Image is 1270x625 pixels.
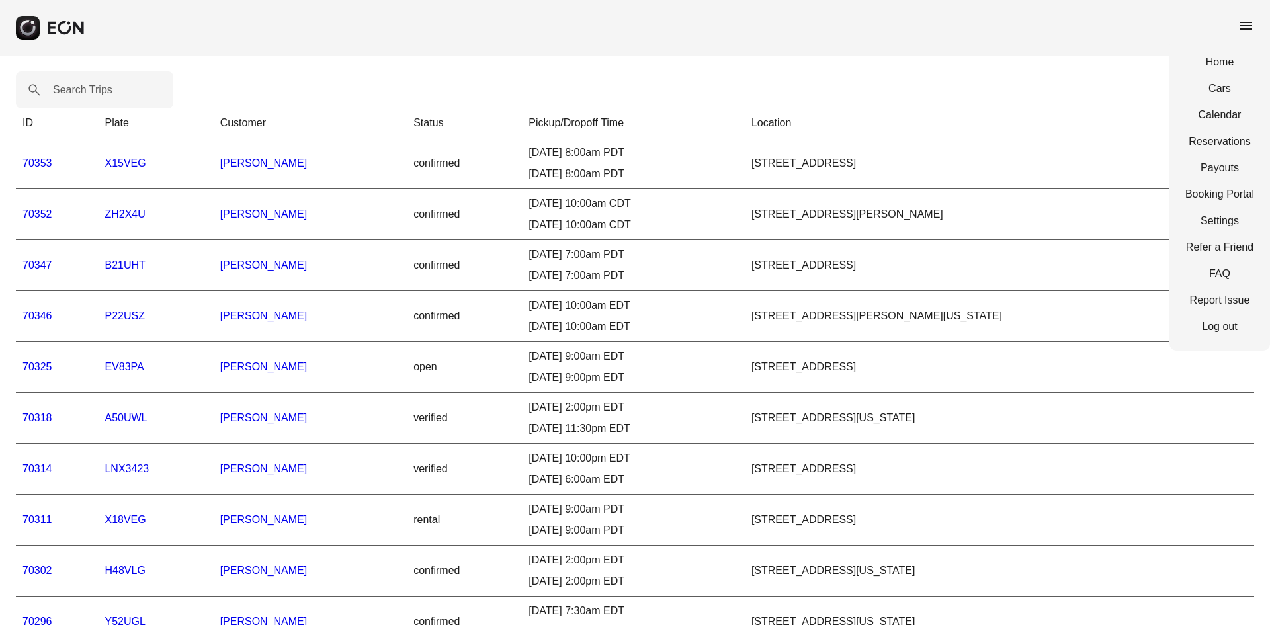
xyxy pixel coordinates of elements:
a: Home [1185,54,1254,70]
div: [DATE] 2:00pm EDT [529,399,738,415]
div: [DATE] 10:00am CDT [529,196,738,212]
label: Search Trips [53,82,112,98]
a: 70353 [22,157,52,169]
a: Cars [1185,81,1254,97]
a: Payouts [1185,160,1254,176]
a: P22USZ [105,310,144,321]
div: [DATE] 7:00am PDT [529,268,738,284]
td: [STREET_ADDRESS][PERSON_NAME][US_STATE] [745,291,1254,342]
div: [DATE] 2:00pm EDT [529,552,738,568]
a: [PERSON_NAME] [220,565,308,576]
a: 70318 [22,412,52,423]
td: [STREET_ADDRESS] [745,240,1254,291]
div: [DATE] 8:00am PDT [529,145,738,161]
td: verified [407,393,522,444]
a: 70347 [22,259,52,271]
a: [PERSON_NAME] [220,463,308,474]
a: 70314 [22,463,52,474]
th: Pickup/Dropoff Time [522,108,745,138]
td: [STREET_ADDRESS] [745,342,1254,393]
a: Report Issue [1185,292,1254,308]
div: [DATE] 10:00pm EDT [529,450,738,466]
div: [DATE] 10:00am CDT [529,217,738,233]
a: [PERSON_NAME] [220,259,308,271]
a: X18VEG [105,514,146,525]
a: 70325 [22,361,52,372]
a: 70346 [22,310,52,321]
div: [DATE] 9:00am EDT [529,349,738,364]
td: [STREET_ADDRESS][US_STATE] [745,546,1254,597]
a: ZH2X4U [105,208,145,220]
td: confirmed [407,189,522,240]
td: rental [407,495,522,546]
td: [STREET_ADDRESS] [745,495,1254,546]
a: Refer a Friend [1185,239,1254,255]
div: [DATE] 6:00am EDT [529,472,738,487]
div: [DATE] 10:00am EDT [529,319,738,335]
a: B21UHT [105,259,145,271]
a: EV83PA [105,361,144,372]
td: [STREET_ADDRESS] [745,138,1254,189]
div: [DATE] 9:00am PDT [529,522,738,538]
a: [PERSON_NAME] [220,361,308,372]
a: [PERSON_NAME] [220,412,308,423]
div: [DATE] 9:00pm EDT [529,370,738,386]
a: 70352 [22,208,52,220]
th: ID [16,108,98,138]
div: [DATE] 7:30am EDT [529,603,738,619]
div: [DATE] 11:30pm EDT [529,421,738,437]
a: A50UWL [105,412,147,423]
th: Location [745,108,1254,138]
a: Booking Portal [1185,187,1254,202]
div: [DATE] 9:00am PDT [529,501,738,517]
td: open [407,342,522,393]
a: 70311 [22,514,52,525]
a: FAQ [1185,266,1254,282]
td: [STREET_ADDRESS][PERSON_NAME] [745,189,1254,240]
a: LNX3423 [105,463,149,474]
a: Reservations [1185,134,1254,149]
td: [STREET_ADDRESS] [745,444,1254,495]
a: H48VLG [105,565,145,576]
a: 70302 [22,565,52,576]
a: X15VEG [105,157,146,169]
div: [DATE] 10:00am EDT [529,298,738,313]
td: confirmed [407,291,522,342]
a: [PERSON_NAME] [220,310,308,321]
th: Customer [214,108,407,138]
th: Status [407,108,522,138]
td: verified [407,444,522,495]
a: [PERSON_NAME] [220,157,308,169]
td: confirmed [407,138,522,189]
div: [DATE] 8:00am PDT [529,166,738,182]
td: confirmed [407,240,522,291]
td: [STREET_ADDRESS][US_STATE] [745,393,1254,444]
td: confirmed [407,546,522,597]
a: [PERSON_NAME] [220,208,308,220]
span: menu [1238,18,1254,34]
a: Log out [1185,319,1254,335]
a: [PERSON_NAME] [220,514,308,525]
div: [DATE] 7:00am PDT [529,247,738,263]
a: Calendar [1185,107,1254,123]
th: Plate [98,108,213,138]
div: [DATE] 2:00pm EDT [529,573,738,589]
a: Settings [1185,213,1254,229]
